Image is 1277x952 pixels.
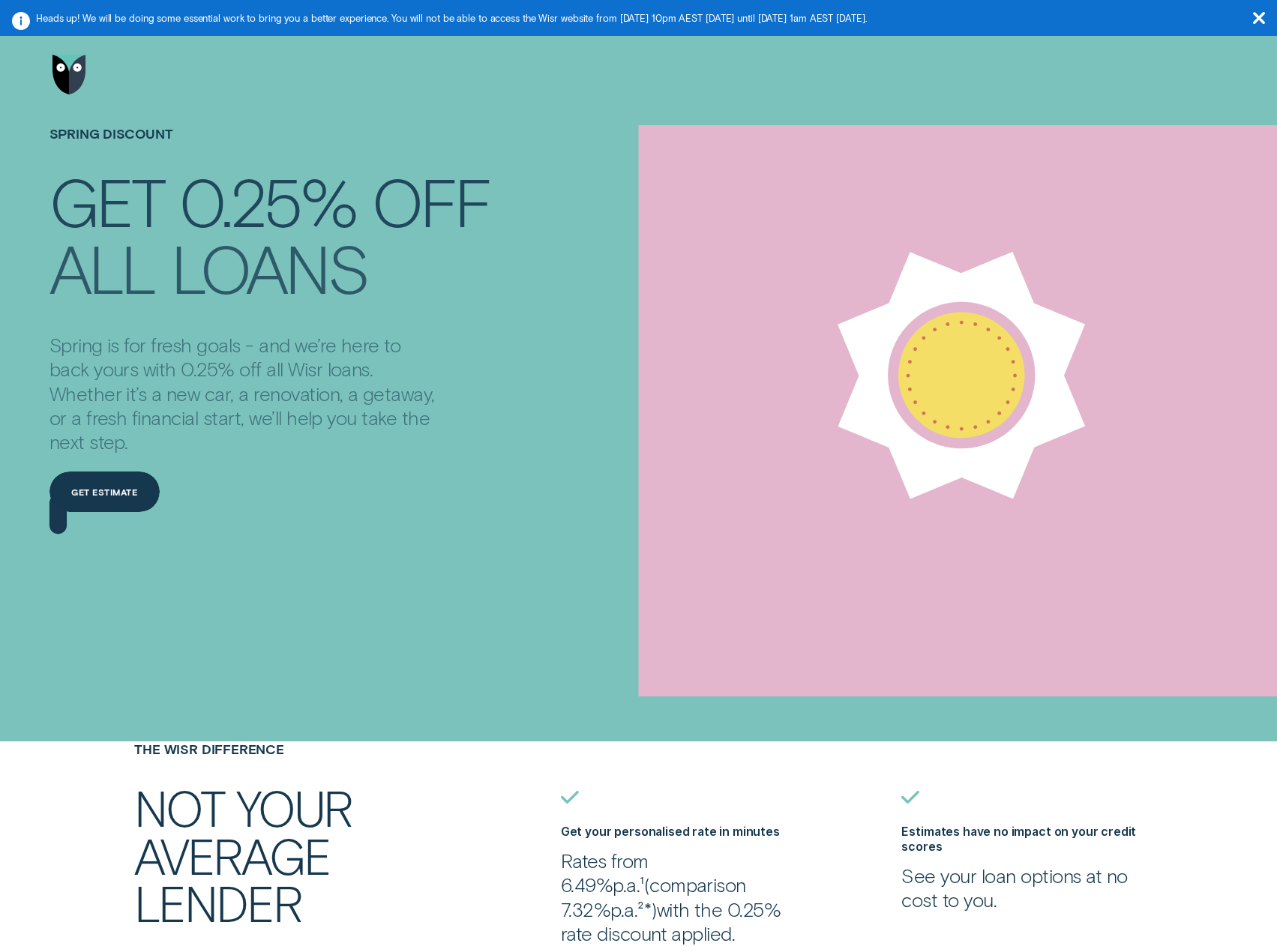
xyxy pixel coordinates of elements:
p: See your loan options at no cost to you. [901,864,1142,912]
div: loans [171,236,368,298]
div: off [372,169,490,232]
span: Per Annum [610,897,637,921]
h4: Get 0.25% off all loans [49,166,491,291]
span: p.a. [613,873,640,896]
a: Go to home page [49,30,90,119]
a: Get estimate [49,472,160,512]
h4: THE WISR DIFFERENCE [134,741,460,757]
p: Spring is for fresh goals - and we’re here to back yours with 0.25% off all Wisr loans. Whether i... [49,333,437,454]
h2: Not your average lender [134,784,430,927]
div: 0.25% [179,169,357,232]
span: ( [644,873,649,896]
label: Estimates have no impact on your credit scores [901,825,1136,854]
label: Get your personalised rate in minutes [561,825,780,839]
p: Rates from 6.49% ¹ comparison 7.32% ²* with the 0.25% rate discount applied. [561,849,802,945]
div: all [49,236,155,298]
img: Wisr [52,55,86,95]
h1: SPRING DISCOUNT [49,127,491,168]
span: p.a. [610,897,637,921]
span: ) [651,897,656,921]
span: Per Annum [613,873,640,896]
div: Get [49,169,163,232]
